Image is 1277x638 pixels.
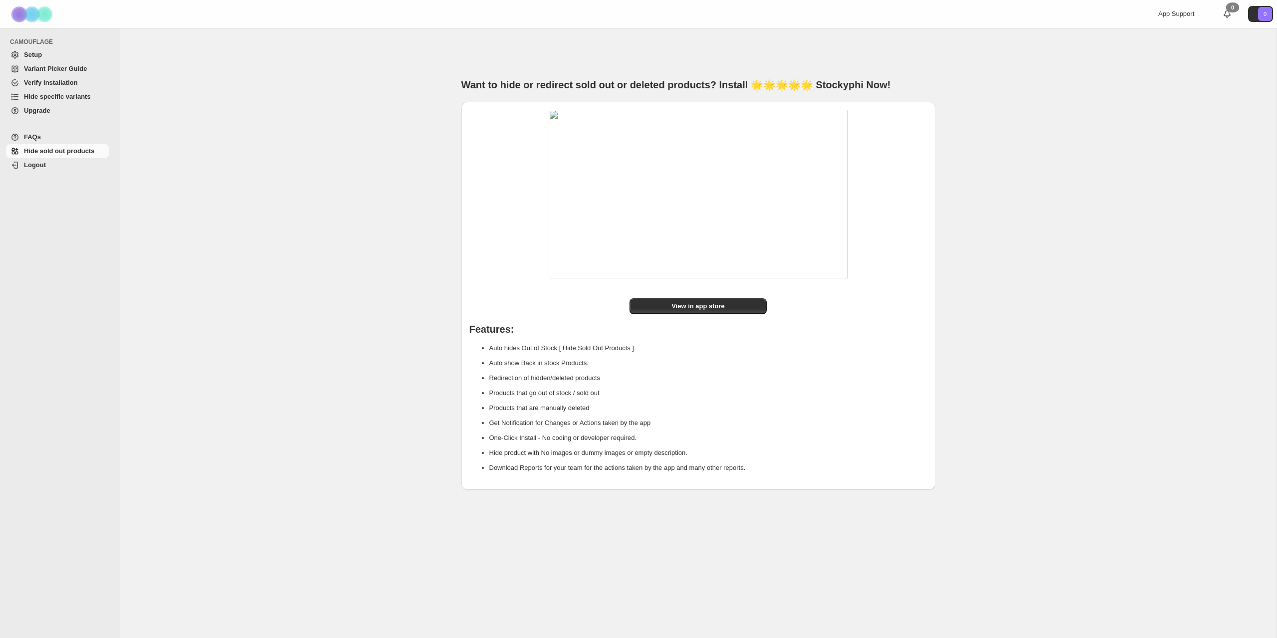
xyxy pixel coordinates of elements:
li: Redirection of hidden/deleted products [489,371,927,386]
li: Products that go out of stock / sold out [489,386,927,401]
a: Variant Picker Guide [6,62,109,76]
span: Setup [24,51,42,58]
img: image [549,110,848,278]
span: Logout [24,161,46,169]
li: Hide product with No images or dummy images or empty description. [489,445,927,460]
li: Auto show Back in stock Products. [489,356,927,371]
a: FAQs [6,130,109,144]
a: Verify Installation [6,76,109,90]
div: 0 [1226,2,1239,12]
span: Verify Installation [24,79,78,86]
span: Upgrade [24,107,50,114]
text: 0 [1264,11,1267,17]
span: View in app store [671,301,725,311]
a: Setup [6,48,109,62]
li: Auto hides Out of Stock [ Hide Sold Out Products ] [489,341,927,356]
a: View in app store [630,298,767,314]
li: Download Reports for your team for the actions taken by the app and many other reports. [489,460,927,475]
h1: Features: [469,324,927,334]
button: Avatar with initials 0 [1248,6,1273,22]
img: Camouflage [8,0,58,28]
a: Hide sold out products [6,144,109,158]
a: 0 [1222,9,1232,19]
span: CAMOUFLAGE [10,38,113,46]
li: One-Click Install - No coding or developer required. [489,430,927,445]
h1: Want to hide or redirect sold out or deleted products? Install 🌟🌟🌟🌟🌟 Stockyphi Now! [461,78,935,92]
a: Upgrade [6,104,109,118]
span: Hide specific variants [24,93,91,100]
span: Avatar with initials 0 [1258,7,1272,21]
a: Hide specific variants [6,90,109,104]
li: Products that are manually deleted [489,401,927,416]
a: Logout [6,158,109,172]
span: Variant Picker Guide [24,65,87,72]
li: Get Notification for Changes or Actions taken by the app [489,416,927,430]
span: App Support [1158,10,1194,17]
span: Hide sold out products [24,147,95,155]
span: FAQs [24,133,41,141]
